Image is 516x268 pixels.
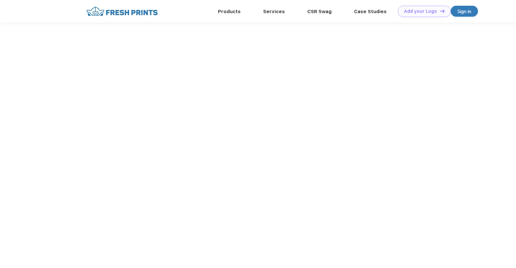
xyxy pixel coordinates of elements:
img: fo%20logo%202.webp [85,6,160,17]
a: CSR Swag [307,9,332,14]
a: Products [218,9,241,14]
div: Sign in [457,8,471,15]
a: Services [263,9,285,14]
a: Sign in [451,6,478,17]
img: DT [440,9,445,13]
div: Add your Logo [404,9,437,14]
